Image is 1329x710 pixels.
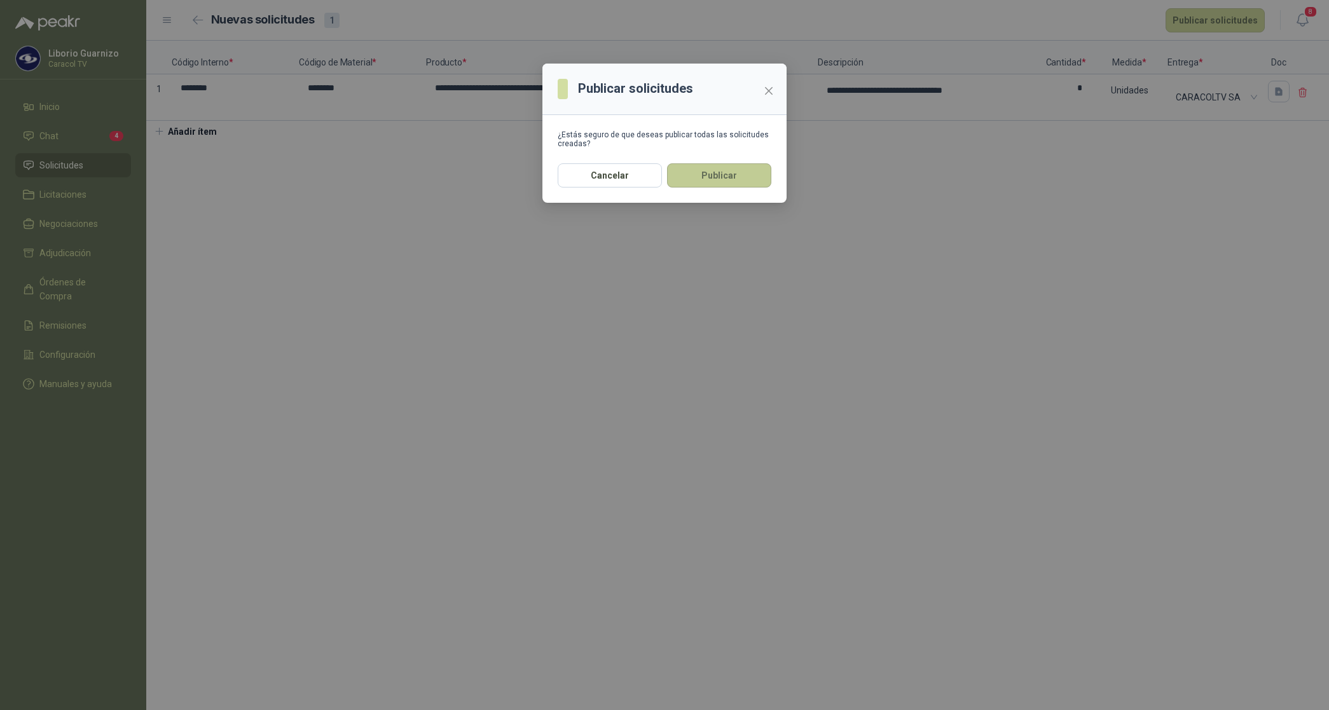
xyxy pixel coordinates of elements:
[667,163,771,188] button: Publicar
[558,130,771,148] div: ¿Estás seguro de que deseas publicar todas las solicitudes creadas?
[578,79,693,99] h3: Publicar solicitudes
[558,163,662,188] button: Cancelar
[759,81,779,101] button: Close
[764,86,774,96] span: close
